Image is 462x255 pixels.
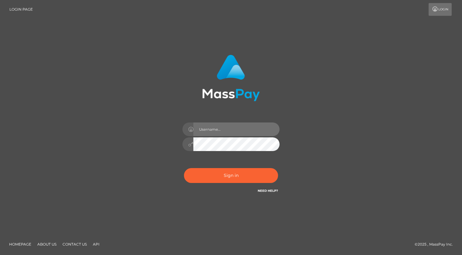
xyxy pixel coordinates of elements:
div: © 2025 , MassPay Inc. [415,241,457,248]
a: Contact Us [60,239,89,249]
a: Login Page [9,3,33,16]
a: Login [429,3,452,16]
img: MassPay Login [202,55,260,101]
a: Need Help? [258,189,278,193]
button: Sign in [184,168,278,183]
input: Username... [193,122,280,136]
a: API [90,239,102,249]
a: About Us [35,239,59,249]
a: Homepage [7,239,34,249]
